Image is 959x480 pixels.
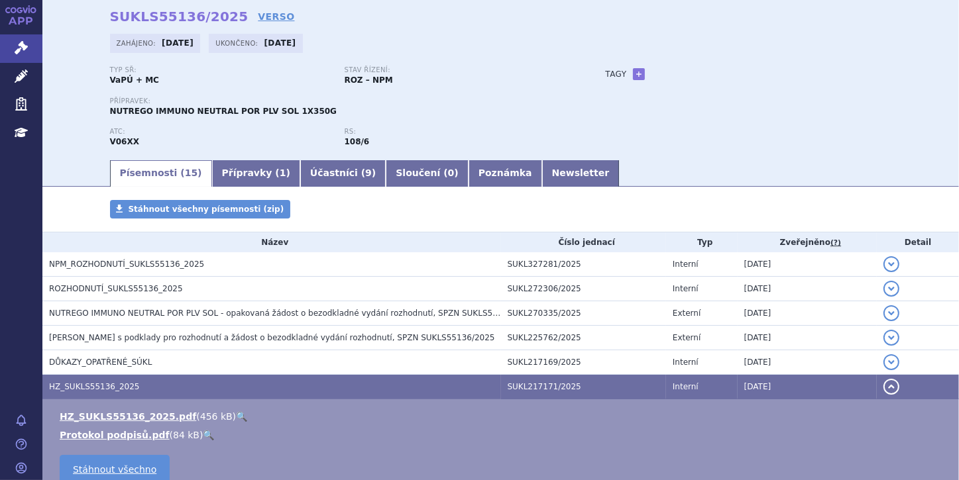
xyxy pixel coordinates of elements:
[345,75,393,85] strong: ROZ – NPM
[666,232,738,252] th: Typ
[49,260,204,269] span: NPM_ROZHODNUTÍ_SUKLS55136_2025
[345,128,566,136] p: RS:
[49,284,183,293] span: ROZHODNUTÍ_SUKLS55136_2025
[110,9,249,24] strong: SUKLS55136/2025
[110,107,337,116] span: NUTREGO IMMUNO NEUTRAL POR PLV SOL 1X350G
[883,354,899,370] button: detail
[203,430,214,440] a: 🔍
[501,277,666,301] td: SUKL272306/2025
[673,333,701,342] span: Externí
[60,411,196,422] a: HZ_SUKLS55136_2025.pdf
[60,410,946,423] li: ( )
[883,281,899,297] button: detail
[883,256,899,272] button: detail
[738,252,877,277] td: [DATE]
[110,75,159,85] strong: VaPÚ + MC
[448,168,455,178] span: 0
[49,333,495,342] span: Souhlas s podklady pro rozhodnutí a žádost o bezodkladné vydání rozhodnutí, SPZN SUKLS55136/2025
[738,301,877,326] td: [DATE]
[280,168,286,178] span: 1
[542,160,620,187] a: Newsletter
[264,38,296,48] strong: [DATE]
[738,350,877,375] td: [DATE]
[129,205,284,214] span: Stáhnout všechny písemnosti (zip)
[365,168,372,178] span: 9
[738,277,877,301] td: [DATE]
[501,232,666,252] th: Číslo jednací
[49,309,536,318] span: NUTREGO IMMUNO NEUTRAL POR PLV SOL - opakovaná žádost o bezodkladné vydání rozhodnutí, SPZN SUKLS...
[877,232,959,252] th: Detail
[117,38,158,48] span: Zahájeno:
[60,430,170,440] a: Protokol podpisů.pdf
[501,301,666,326] td: SUKL270335/2025
[236,411,247,422] a: 🔍
[738,326,877,350] td: [DATE]
[173,430,199,440] span: 84 kB
[883,330,899,346] button: detail
[606,66,627,82] h3: Tagy
[738,375,877,399] td: [DATE]
[110,200,291,218] a: Stáhnout všechny písemnosti (zip)
[345,137,370,146] strong: polymerní výživa speciální - hyperkalorická s doplňkem proteinu anebo proteinu a vlákniny
[110,137,140,146] strong: POTRAVINY PRO ZVLÁŠTNÍ LÉKAŘSKÉ ÚČELY (PZLÚ) (ČESKÁ ATC SKUPINA)
[60,428,946,442] li: ( )
[501,326,666,350] td: SUKL225762/2025
[830,238,841,248] abbr: (?)
[673,260,699,269] span: Interní
[185,168,197,178] span: 15
[162,38,194,48] strong: [DATE]
[110,66,331,74] p: Typ SŘ:
[200,411,233,422] span: 456 kB
[501,252,666,277] td: SUKL327281/2025
[501,375,666,399] td: SUKL217171/2025
[633,68,645,80] a: +
[42,232,501,252] th: Název
[215,38,260,48] span: Ukončeno:
[883,305,899,321] button: detail
[212,160,300,187] a: Přípravky (1)
[49,358,152,367] span: DŮKAZY_OPATŘENÉ_SÚKL
[673,382,699,391] span: Interní
[110,160,212,187] a: Písemnosti (15)
[469,160,542,187] a: Poznámka
[345,66,566,74] p: Stav řízení:
[738,232,877,252] th: Zveřejněno
[49,382,140,391] span: HZ_SUKLS55136_2025
[386,160,468,187] a: Sloučení (0)
[110,97,579,105] p: Přípravek:
[673,309,701,318] span: Externí
[883,379,899,395] button: detail
[110,128,331,136] p: ATC:
[300,160,386,187] a: Účastníci (9)
[501,350,666,375] td: SUKL217169/2025
[258,10,294,23] a: VERSO
[673,284,699,293] span: Interní
[673,358,699,367] span: Interní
